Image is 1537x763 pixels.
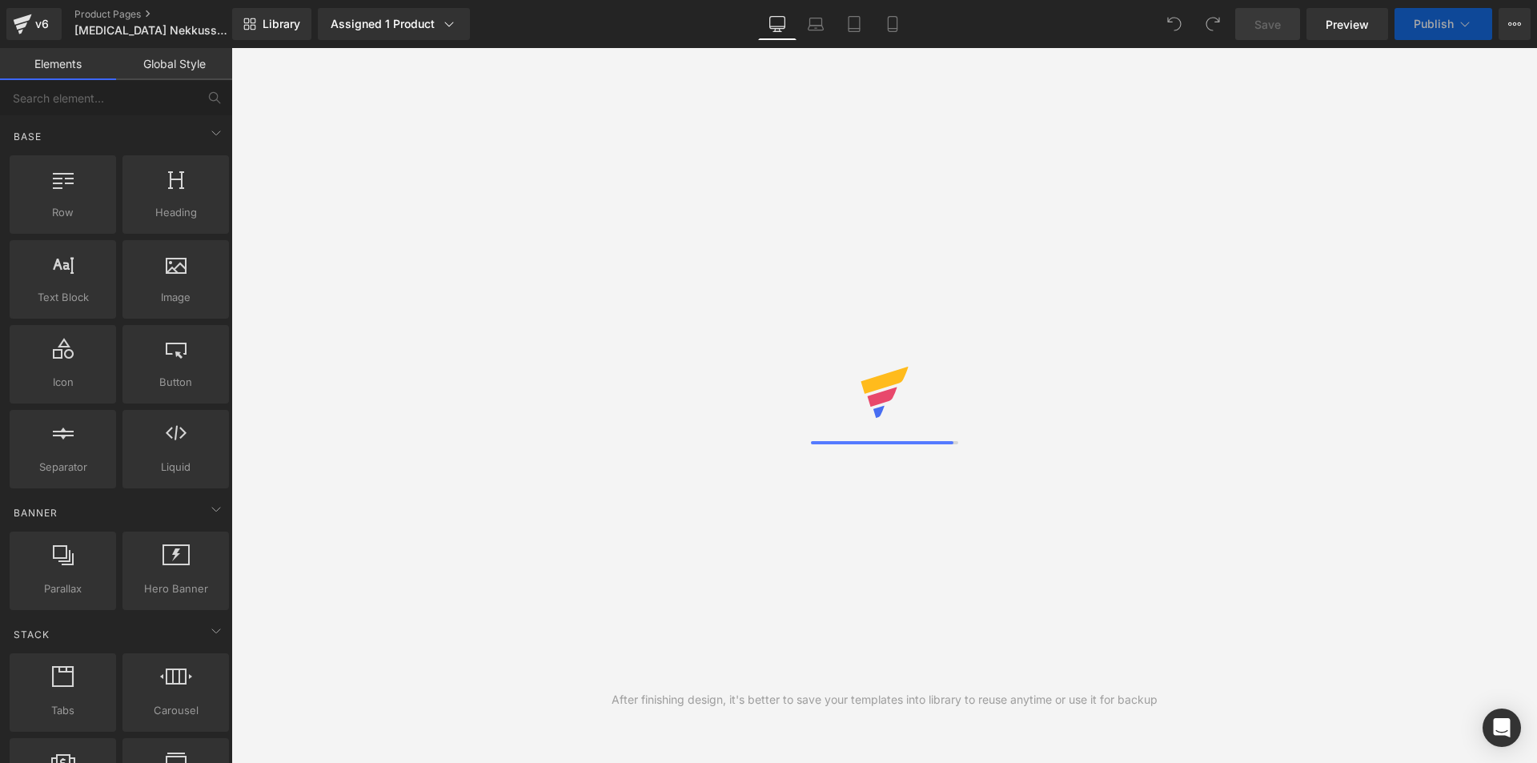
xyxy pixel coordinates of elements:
div: v6 [32,14,52,34]
span: Preview [1326,16,1369,33]
span: Base [12,129,43,144]
a: Global Style [116,48,232,80]
button: More [1499,8,1531,40]
span: Save [1254,16,1281,33]
button: Redo [1197,8,1229,40]
button: Publish [1395,8,1492,40]
div: After finishing design, it's better to save your templates into library to reuse anytime or use i... [612,691,1158,709]
a: v6 [6,8,62,40]
span: Row [14,204,111,221]
a: Preview [1306,8,1388,40]
a: Tablet [835,8,873,40]
span: Icon [14,374,111,391]
span: Stack [12,627,51,642]
span: Carousel [127,702,224,719]
span: Hero Banner [127,580,224,597]
div: Assigned 1 Product [331,16,457,32]
span: Button [127,374,224,391]
span: Heading [127,204,224,221]
a: Desktop [758,8,797,40]
span: Banner [12,505,59,520]
div: Open Intercom Messenger [1483,709,1521,747]
button: Undo [1158,8,1190,40]
span: Publish [1414,18,1454,30]
a: Product Pages [74,8,259,21]
span: Separator [14,459,111,476]
a: Laptop [797,8,835,40]
a: Mobile [873,8,912,40]
span: Text Block [14,289,111,306]
span: Liquid [127,459,224,476]
span: Image [127,289,224,306]
span: Library [263,17,300,31]
span: [MEDICAL_DATA] Nekkussen || [PERSON_NAME] [74,24,228,37]
span: Parallax [14,580,111,597]
span: Tabs [14,702,111,719]
a: New Library [232,8,311,40]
